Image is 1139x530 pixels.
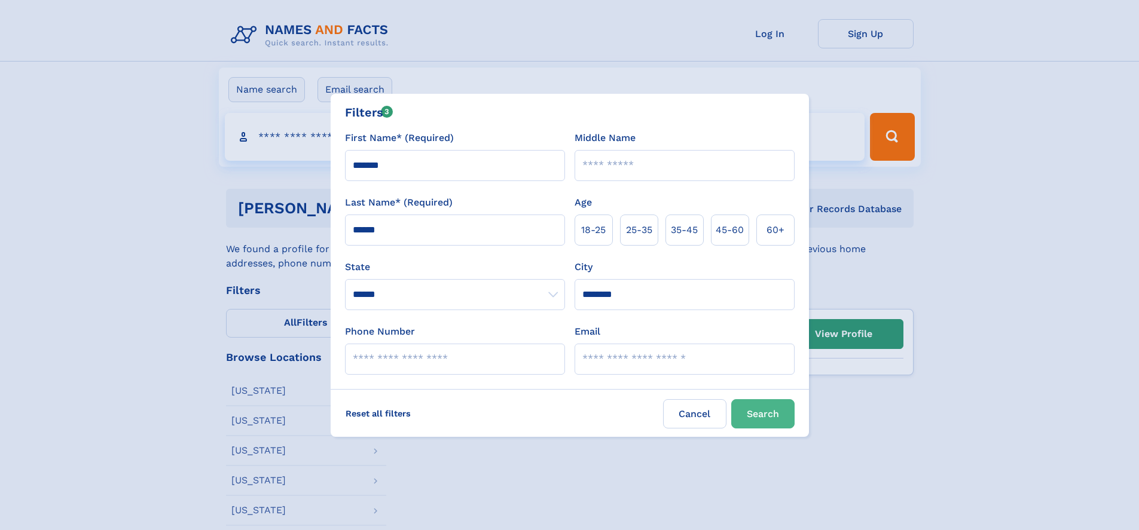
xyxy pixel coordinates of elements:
span: 35‑45 [671,223,698,237]
span: 18‑25 [581,223,606,237]
span: 60+ [767,223,784,237]
label: Cancel [663,399,726,428]
label: State [345,260,565,274]
label: City [575,260,593,274]
label: First Name* (Required) [345,131,454,145]
label: Age [575,195,592,210]
span: 45‑60 [716,223,744,237]
label: Email [575,324,600,339]
div: Filters [345,103,393,121]
button: Search [731,399,795,428]
span: 25‑35 [626,223,652,237]
label: Phone Number [345,324,415,339]
label: Reset all filters [338,399,419,428]
label: Middle Name [575,131,636,145]
label: Last Name* (Required) [345,195,453,210]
